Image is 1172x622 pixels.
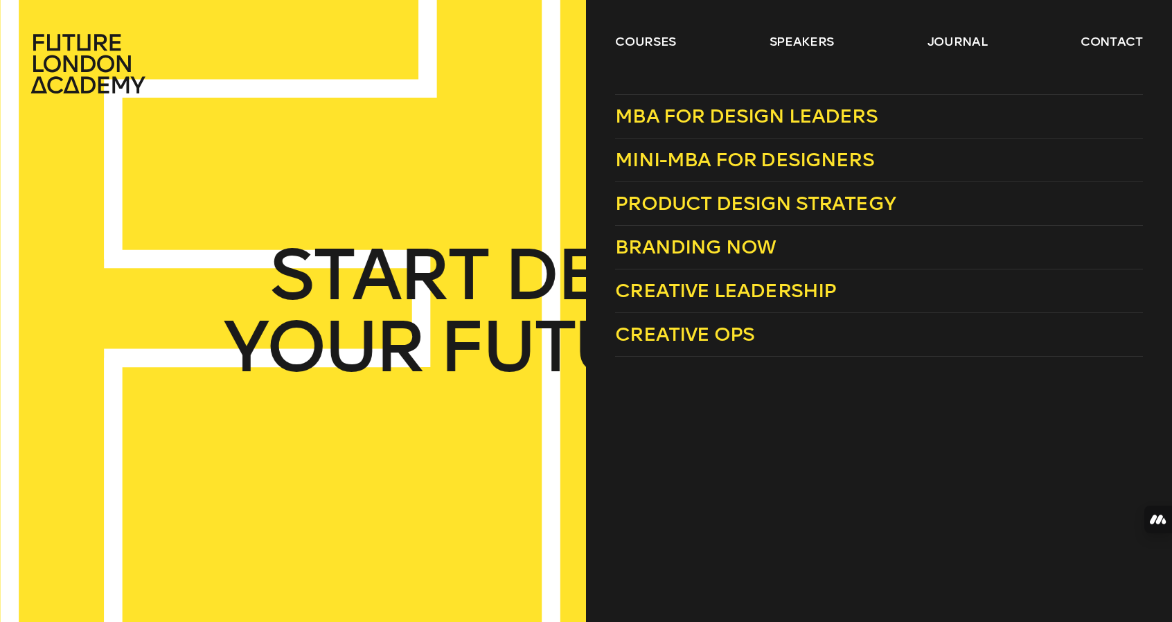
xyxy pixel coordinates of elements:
[615,94,1142,139] a: MBA for Design Leaders
[770,33,834,50] a: speakers
[615,279,836,302] span: Creative Leadership
[615,105,878,127] span: MBA for Design Leaders
[615,148,874,171] span: Mini-MBA for Designers
[615,313,1142,357] a: Creative Ops
[1081,33,1143,50] a: contact
[927,33,988,50] a: journal
[615,323,754,346] span: Creative Ops
[615,139,1142,182] a: Mini-MBA for Designers
[615,33,676,50] a: courses
[615,269,1142,313] a: Creative Leadership
[615,226,1142,269] a: Branding Now
[615,182,1142,226] a: Product Design Strategy
[615,236,776,258] span: Branding Now
[615,192,896,215] span: Product Design Strategy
